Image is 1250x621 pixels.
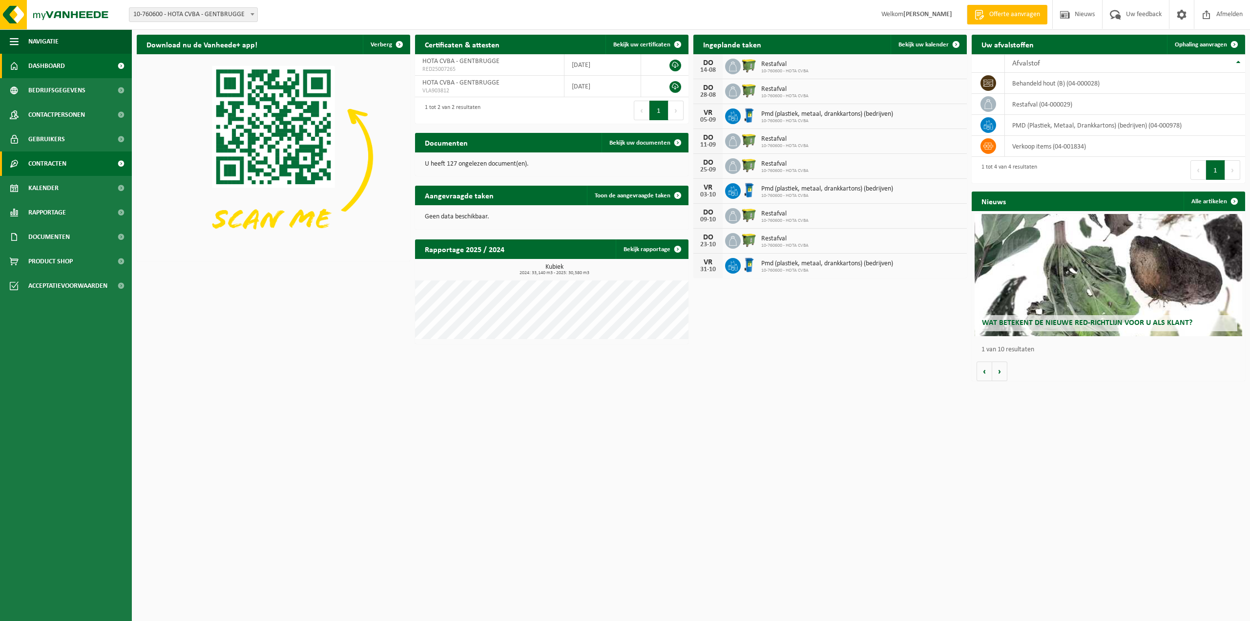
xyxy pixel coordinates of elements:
img: WB-0240-HPE-BE-01 [741,257,757,273]
button: 1 [649,101,668,120]
h2: Download nu de Vanheede+ app! [137,35,267,54]
button: Next [668,101,684,120]
span: Kalender [28,176,59,200]
a: Offerte aanvragen [967,5,1047,24]
span: Restafval [761,86,809,93]
span: 10-760600 - HOTA CVBA [761,118,893,124]
h2: Rapportage 2025 / 2024 [415,239,514,258]
span: Bekijk uw kalender [898,42,949,48]
h2: Ingeplande taken [693,35,771,54]
span: RED25007265 [422,65,557,73]
div: 14-08 [698,67,718,74]
span: Ophaling aanvragen [1175,42,1227,48]
div: 23-10 [698,241,718,248]
span: Restafval [761,61,809,68]
span: HOTA CVBA - GENTBRUGGE [422,58,500,65]
button: Vorige [977,362,992,381]
img: WB-1100-HPE-GN-50 [741,232,757,248]
td: behandeld hout (B) (04-000028) [1005,73,1245,94]
td: verkoop items (04-001834) [1005,136,1245,157]
p: U heeft 127 ongelezen document(en). [425,161,679,168]
button: Verberg [363,35,409,54]
span: 10-760600 - HOTA CVBA - GENTBRUGGE [129,8,257,21]
span: Gebruikers [28,127,65,151]
a: Alle artikelen [1184,192,1244,211]
div: VR [698,258,718,266]
span: 10-760600 - HOTA CVBA [761,93,809,99]
span: HOTA CVBA - GENTBRUGGE [422,79,500,86]
span: 10-760600 - HOTA CVBA [761,218,809,224]
span: Pmd (plastiek, metaal, drankkartons) (bedrijven) [761,260,893,268]
span: Offerte aanvragen [987,10,1042,20]
span: Restafval [761,235,809,243]
span: Restafval [761,210,809,218]
a: Bekijk rapportage [616,239,687,259]
img: WB-1100-HPE-GN-50 [741,82,757,99]
img: Download de VHEPlus App [137,54,410,259]
span: Restafval [761,160,809,168]
div: 25-09 [698,167,718,173]
td: [DATE] [564,54,641,76]
a: Bekijk uw certificaten [605,35,687,54]
div: 05-09 [698,117,718,124]
a: Toon de aangevraagde taken [587,186,687,205]
h3: Kubiek [420,264,688,276]
span: Dashboard [28,54,65,78]
span: Navigatie [28,29,59,54]
td: restafval (04-000029) [1005,94,1245,115]
div: 1 tot 2 van 2 resultaten [420,100,480,121]
div: 1 tot 4 van 4 resultaten [977,159,1037,181]
a: Bekijk uw kalender [891,35,966,54]
span: 10-760600 - HOTA CVBA - GENTBRUGGE [129,7,258,22]
span: Product Shop [28,249,73,274]
span: Pmd (plastiek, metaal, drankkartons) (bedrijven) [761,110,893,118]
button: Next [1225,160,1240,180]
td: PMD (Plastiek, Metaal, Drankkartons) (bedrijven) (04-000978) [1005,115,1245,136]
p: 1 van 10 resultaten [981,346,1240,353]
strong: [PERSON_NAME] [903,11,952,18]
div: VR [698,109,718,117]
span: Wat betekent de nieuwe RED-richtlijn voor u als klant? [982,319,1192,327]
h2: Documenten [415,133,478,152]
img: WB-1100-HPE-GN-50 [741,132,757,149]
td: [DATE] [564,76,641,97]
span: Restafval [761,135,809,143]
a: Wat betekent de nieuwe RED-richtlijn voor u als klant? [975,214,1243,336]
a: Ophaling aanvragen [1167,35,1244,54]
button: Previous [1190,160,1206,180]
div: 03-10 [698,192,718,198]
span: 10-760600 - HOTA CVBA [761,143,809,149]
div: DO [698,159,718,167]
span: Bedrijfsgegevens [28,78,85,103]
div: DO [698,209,718,216]
span: Contactpersonen [28,103,85,127]
span: Acceptatievoorwaarden [28,274,107,298]
div: VR [698,184,718,192]
span: Rapportage [28,200,66,225]
span: Bekijk uw documenten [609,140,670,146]
h2: Aangevraagde taken [415,186,503,205]
div: 09-10 [698,216,718,223]
img: WB-1100-HPE-GN-50 [741,157,757,173]
div: 31-10 [698,266,718,273]
span: 2024: 33,140 m3 - 2025: 30,580 m3 [420,271,688,276]
span: Afvalstof [1012,60,1040,67]
span: Verberg [371,42,392,48]
p: Geen data beschikbaar. [425,214,679,220]
h2: Nieuws [972,192,1016,211]
span: Bekijk uw certificaten [613,42,670,48]
div: DO [698,59,718,67]
div: 28-08 [698,92,718,99]
button: 1 [1206,160,1225,180]
button: Volgende [992,362,1007,381]
span: VLA903812 [422,87,557,95]
span: Documenten [28,225,70,249]
h2: Certificaten & attesten [415,35,509,54]
div: DO [698,234,718,241]
span: Pmd (plastiek, metaal, drankkartons) (bedrijven) [761,185,893,193]
img: WB-0240-HPE-BE-01 [741,107,757,124]
span: 10-760600 - HOTA CVBA [761,268,893,274]
span: Toon de aangevraagde taken [595,193,670,199]
span: 10-760600 - HOTA CVBA [761,168,809,174]
img: WB-0240-HPE-BE-01 [741,182,757,198]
